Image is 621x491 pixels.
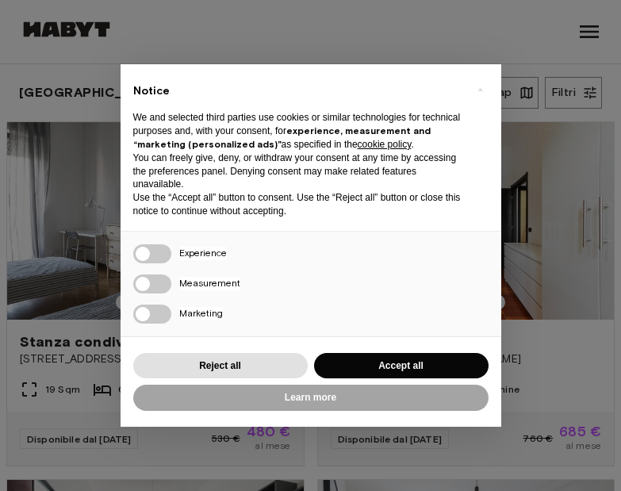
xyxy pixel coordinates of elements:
[133,191,463,218] p: Use the “Accept all” button to consent. Use the “Reject all” button or close this notice to conti...
[314,353,489,379] button: Accept all
[358,139,412,150] a: cookie policy
[468,77,493,102] button: Close this notice
[477,80,483,99] span: ×
[133,152,463,191] p: You can freely give, deny, or withdraw your consent at any time by accessing the preferences pane...
[133,125,431,150] strong: experience, measurement and “marketing (personalized ads)”
[179,307,223,320] span: Marketing
[133,111,463,151] p: We and selected third parties use cookies or similar technologies for technical purposes and, wit...
[133,385,489,411] button: Learn more
[133,83,463,99] h2: Notice
[179,247,227,260] span: Experience
[179,277,240,290] span: Measurement
[133,353,308,379] button: Reject all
